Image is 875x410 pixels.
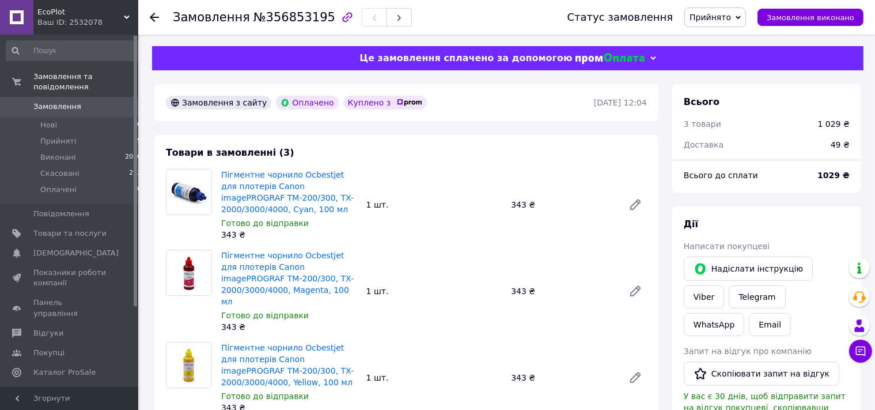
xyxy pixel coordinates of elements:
[166,250,211,295] img: Пігментне чорнило Ocbestjet для плотерів Canon imagePROGRAF TM-200/300, TX-2000/3000/4000, Magent...
[221,321,357,333] div: 343 ₴
[684,140,724,149] span: Доставка
[849,340,872,363] button: Чат з покупцем
[767,13,854,22] span: Замовлення виконано
[684,96,719,107] span: Всього
[166,147,294,158] span: Товари в замовленні (3)
[749,313,791,336] button: Email
[253,10,335,24] span: №356853195
[506,197,619,213] div: 343 ₴
[33,348,65,358] span: Покупці
[37,7,124,17] span: EcoPlot
[359,52,572,63] span: Це замовлення сплачено за допомогою
[33,101,81,112] span: Замовлення
[624,366,647,389] a: Редагувати
[221,251,354,306] a: Пігментне чорнило Ocbestjet для плотерів Canon imagePROGRAF TM-200/300, TX-2000/3000/4000, Magent...
[137,185,141,195] span: 0
[362,197,507,213] div: 1 шт.
[362,283,507,299] div: 1 шт.
[567,12,673,23] div: Статус замовлення
[40,120,57,130] span: Нові
[40,168,79,179] span: Скасовані
[33,209,89,219] span: Повідомлення
[506,370,619,386] div: 343 ₴
[40,185,77,195] span: Оплачені
[33,228,107,239] span: Товари та послуги
[690,13,731,22] span: Прийнято
[221,311,309,320] span: Готово до відправки
[817,171,850,180] b: 1029 ₴
[221,229,357,240] div: 343 ₴
[362,370,507,386] div: 1 шт.
[624,280,647,303] a: Редагувати
[221,170,354,214] a: Пігментне чорнило Ocbestjet для плотерів Canon imagePROGRAF TM-200/300, TX-2000/3000/4000, Cyan, ...
[137,136,141,146] span: 9
[684,285,724,309] a: Viber
[684,362,839,386] button: Скопіювати запит на відгук
[343,96,427,110] div: Куплено з
[594,98,647,107] time: [DATE] 12:04
[33,248,119,258] span: [DEMOGRAPHIC_DATA]
[684,347,812,356] span: Запит на відгук про компанію
[221,392,309,401] span: Готово до відправки
[684,171,758,180] span: Всього до сплати
[33,298,107,318] span: Панель управління
[684,313,744,336] a: WhatsApp
[37,17,138,28] div: Ваш ID: 2532078
[40,136,76,146] span: Прийняті
[221,343,354,387] a: Пігментне чорнило Ocbestjet для плотерів Canon imagePROGRAF TM-200/300, TX-2000/3000/4000, Yellow...
[6,40,142,61] input: Пошук
[824,132,857,157] div: 49 ₴
[684,257,813,281] button: Надіслати інструкцію
[33,72,138,92] span: Замовлення та повідомлення
[684,242,770,251] span: Написати покупцеві
[166,96,271,110] div: Замовлення з сайту
[624,193,647,216] a: Редагувати
[575,53,645,64] img: evopay logo
[33,367,96,378] span: Каталог ProSale
[276,96,338,110] div: Оплачено
[729,285,785,309] a: Telegram
[40,152,76,163] span: Виконані
[150,12,159,23] div: Повернутися назад
[684,219,698,230] span: Дії
[166,170,211,215] img: Пігментне чорнило Ocbestjet для плотерів Canon imagePROGRAF TM-200/300, TX-2000/3000/4000, Cyan, ...
[757,9,863,26] button: Замовлення виконано
[397,99,422,106] img: prom
[33,268,107,288] span: Показники роботи компанії
[33,328,63,338] span: Відгуки
[125,152,141,163] span: 2040
[684,119,721,129] span: 3 товари
[137,120,141,130] span: 0
[166,343,211,388] img: Пігментне чорнило Ocbestjet для плотерів Canon imagePROGRAF TM-200/300, TX-2000/3000/4000, Yellow...
[221,219,309,228] span: Готово до відправки
[506,283,619,299] div: 343 ₴
[129,168,141,179] span: 293
[818,118,850,130] div: 1 029 ₴
[173,10,250,24] span: Замовлення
